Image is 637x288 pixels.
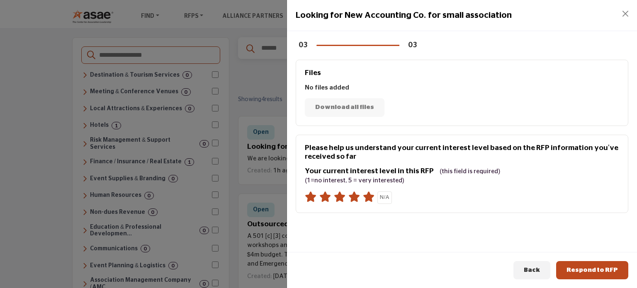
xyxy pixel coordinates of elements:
[305,144,619,161] h5: Please help us understand your current interest level based on the RFP information you've receive...
[513,261,550,280] button: Back
[408,40,417,51] div: 03
[296,9,512,22] h4: Looking for New Accounting Co. for small association
[566,267,618,273] span: Respond to RFP
[524,267,540,273] span: Back
[440,168,500,174] span: (this field is required)
[299,40,308,51] div: 03
[380,195,389,200] span: N/A
[305,177,404,184] span: (1=no interest, 5 = very interested)
[556,261,628,280] button: Respond to RFP
[305,83,619,93] div: No files added
[305,167,434,176] h5: Your current interest level in this RFP
[305,69,619,77] h5: Files
[620,8,631,19] button: Close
